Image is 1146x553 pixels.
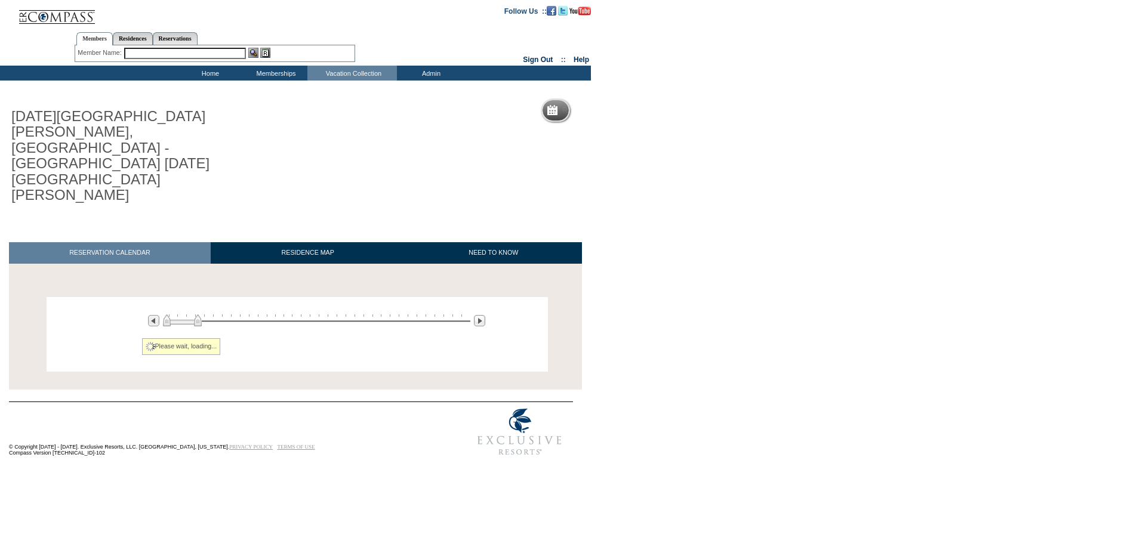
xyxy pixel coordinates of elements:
img: Exclusive Resorts [466,402,573,462]
h1: [DATE][GEOGRAPHIC_DATA][PERSON_NAME], [GEOGRAPHIC_DATA] - [GEOGRAPHIC_DATA] [DATE][GEOGRAPHIC_DAT... [9,106,276,205]
a: Follow us on Twitter [558,7,568,14]
span: :: [561,55,566,64]
a: Subscribe to our YouTube Channel [569,7,591,14]
img: Become our fan on Facebook [547,6,556,16]
td: Memberships [242,66,307,81]
a: Become our fan on Facebook [547,7,556,14]
a: Reservations [153,32,198,45]
td: Vacation Collection [307,66,397,81]
h5: Reservation Calendar [562,107,654,115]
img: Next [474,315,485,326]
td: Follow Us :: [504,6,547,16]
a: Members [76,32,113,45]
td: Home [176,66,242,81]
img: Previous [148,315,159,326]
img: Follow us on Twitter [558,6,568,16]
div: Please wait, loading... [142,338,221,355]
td: Admin [397,66,463,81]
a: NEED TO KNOW [405,242,582,263]
a: RESIDENCE MAP [211,242,405,263]
a: Residences [113,32,153,45]
a: Sign Out [523,55,553,64]
a: RESERVATION CALENDAR [9,242,211,263]
img: spinner2.gif [146,342,155,351]
a: Help [574,55,589,64]
img: Subscribe to our YouTube Channel [569,7,591,16]
a: PRIVACY POLICY [229,444,273,450]
div: Member Name: [78,48,124,58]
img: View [248,48,258,58]
td: © Copyright [DATE] - [DATE]. Exclusive Resorts, LLC. [GEOGRAPHIC_DATA], [US_STATE]. Compass Versi... [9,403,427,462]
img: Reservations [260,48,270,58]
a: TERMS OF USE [278,444,315,450]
